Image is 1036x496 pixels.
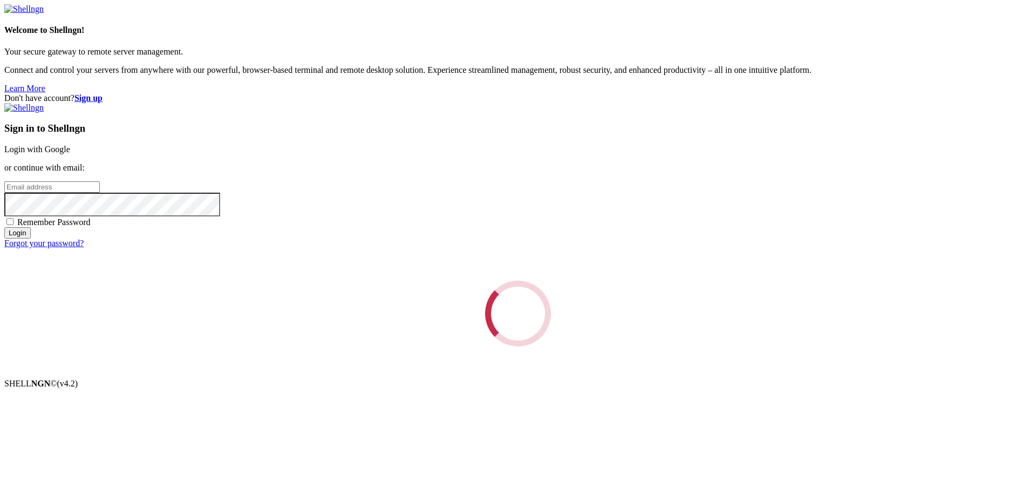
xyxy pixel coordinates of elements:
span: 4.2.0 [57,379,78,388]
b: NGN [31,379,51,388]
h4: Welcome to Shellngn! [4,25,1032,35]
a: Sign up [74,93,103,103]
input: Login [4,227,31,239]
p: Your secure gateway to remote server management. [4,47,1032,57]
img: Shellngn [4,103,44,113]
input: Remember Password [6,218,13,225]
p: or continue with email: [4,163,1032,173]
div: Don't have account? [4,93,1032,103]
a: Forgot your password? [4,239,84,248]
p: Connect and control your servers from anywhere with our powerful, browser-based terminal and remo... [4,65,1032,75]
div: Loading... [475,271,561,357]
a: Login with Google [4,145,70,154]
span: Remember Password [17,218,91,227]
a: Learn More [4,84,45,93]
span: SHELL © [4,379,78,388]
input: Email address [4,181,100,193]
img: Shellngn [4,4,44,14]
h3: Sign in to Shellngn [4,123,1032,134]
